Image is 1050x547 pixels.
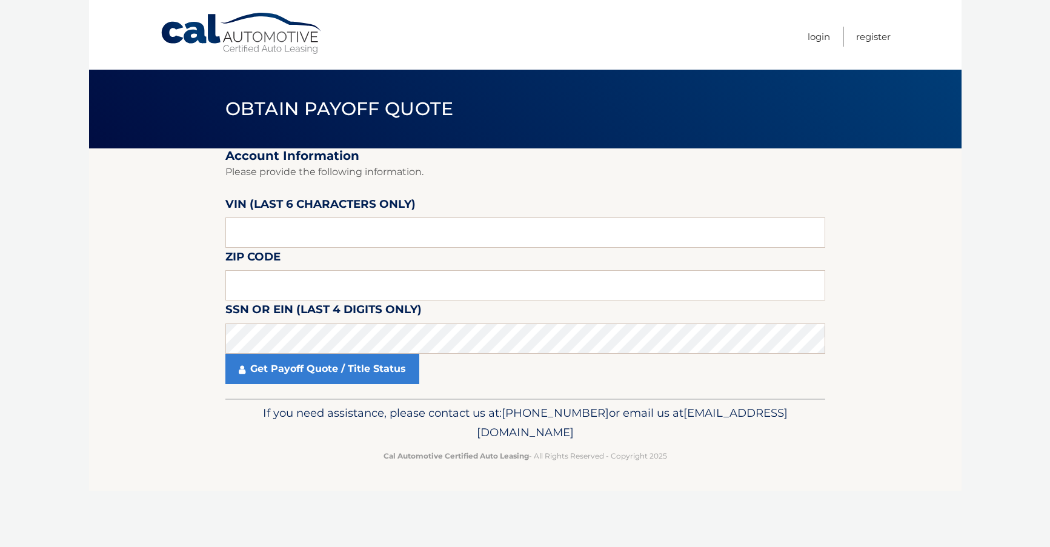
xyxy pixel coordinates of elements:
[225,300,422,323] label: SSN or EIN (last 4 digits only)
[225,248,281,270] label: Zip Code
[502,406,609,420] span: [PHONE_NUMBER]
[225,354,419,384] a: Get Payoff Quote / Title Status
[225,195,416,217] label: VIN (last 6 characters only)
[225,98,454,120] span: Obtain Payoff Quote
[856,27,891,47] a: Register
[225,164,825,181] p: Please provide the following information.
[233,403,817,442] p: If you need assistance, please contact us at: or email us at
[808,27,830,47] a: Login
[233,449,817,462] p: - All Rights Reserved - Copyright 2025
[225,148,825,164] h2: Account Information
[160,12,324,55] a: Cal Automotive
[384,451,529,460] strong: Cal Automotive Certified Auto Leasing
